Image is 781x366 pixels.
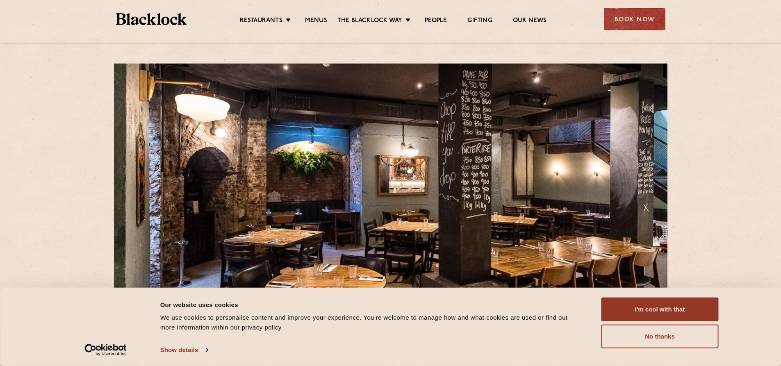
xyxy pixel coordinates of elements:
div: We use cookies to personalise content and improve your experience. You're welcome to manage how a... [160,313,583,332]
a: Restaurants [240,17,282,26]
a: People [425,17,447,26]
a: Menus [305,17,327,26]
img: BL_Textured_Logo-footer-cropped.svg [116,13,187,25]
button: I'm cool with that [601,298,719,321]
div: Book Now [604,8,665,30]
a: Our News [513,17,547,26]
a: Usercentrics Cookiebot - opens in a new window [70,344,141,356]
a: Gifting [467,17,492,26]
a: Show details [160,344,208,356]
button: No thanks [601,325,719,348]
div: Our website uses cookies [160,300,583,309]
a: The Blacklock Way [337,17,402,26]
